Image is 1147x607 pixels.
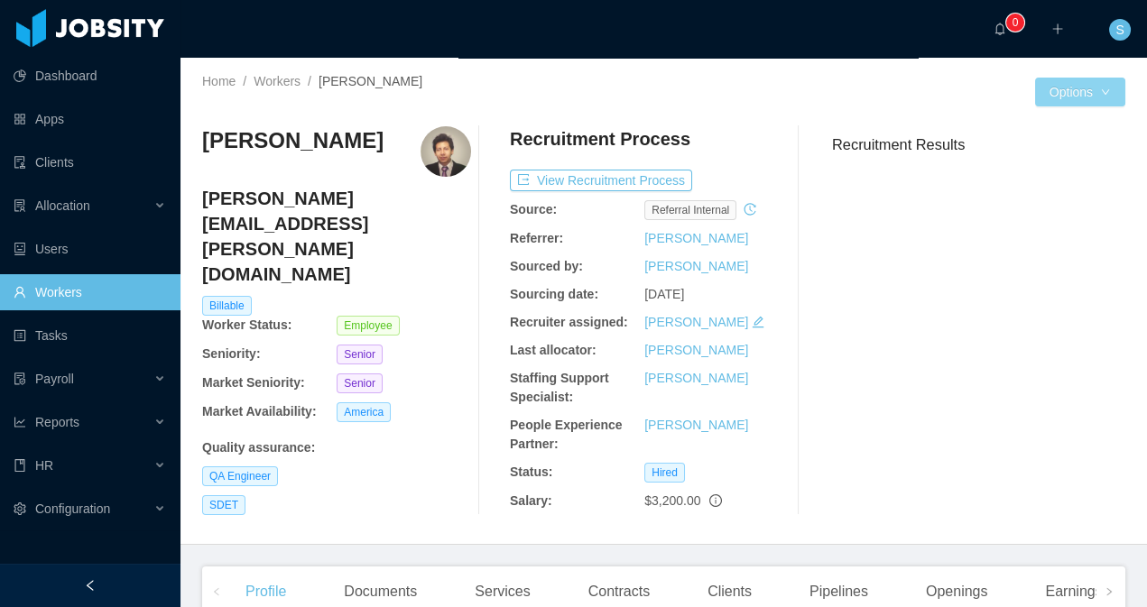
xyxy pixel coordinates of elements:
[202,440,315,455] b: Quality assurance :
[35,501,110,516] span: Configuration
[308,74,311,88] span: /
[14,101,166,137] a: icon: appstoreApps
[202,466,278,486] span: QA Engineer
[644,343,748,357] a: [PERSON_NAME]
[202,346,261,361] b: Seniority:
[644,231,748,245] a: [PERSON_NAME]
[510,418,623,451] b: People Experience Partner:
[1006,14,1024,32] sup: 0
[1115,19,1124,41] span: S
[510,493,552,508] b: Salary:
[14,317,166,354] a: icon: profileTasks
[35,415,79,429] span: Reports
[644,315,748,329] a: [PERSON_NAME]
[14,459,26,472] i: icon: book
[337,373,383,393] span: Senior
[202,404,317,418] b: Market Availability:
[35,458,53,473] span: HR
[644,200,736,220] span: Referral internal
[832,133,1125,156] h3: Recruitment Results
[14,231,166,267] a: icon: robotUsers
[212,587,221,596] i: icon: left
[14,144,166,180] a: icon: auditClients
[1035,78,1125,106] button: Optionsicon: down
[202,296,252,316] span: Billable
[35,198,90,213] span: Allocation
[319,74,422,88] span: [PERSON_NAME]
[510,315,628,329] b: Recruiter assigned:
[1051,23,1064,35] i: icon: plus
[644,493,700,508] span: $3,200.00
[644,259,748,273] a: [PERSON_NAME]
[337,316,399,336] span: Employee
[644,371,748,385] a: [PERSON_NAME]
[510,464,552,479] b: Status:
[644,418,748,432] a: [PERSON_NAME]
[202,375,305,390] b: Market Seniority:
[202,74,236,88] a: Home
[337,345,383,364] span: Senior
[510,231,563,245] b: Referrer:
[510,371,609,404] b: Staffing Support Specialist:
[14,58,166,94] a: icon: pie-chartDashboard
[752,316,764,328] i: icon: edit
[35,372,74,386] span: Payroll
[14,199,26,212] i: icon: solution
[202,317,291,332] b: Worker Status:
[510,170,692,191] button: icon: exportView Recruitment Process
[510,259,583,273] b: Sourced by:
[510,343,597,357] b: Last allocator:
[202,126,384,155] h3: [PERSON_NAME]
[644,463,685,483] span: Hired
[644,287,684,301] span: [DATE]
[510,287,598,301] b: Sourcing date:
[510,173,692,188] a: icon: exportView Recruitment Process
[254,74,301,88] a: Workers
[14,274,166,310] a: icon: userWorkers
[994,23,1006,35] i: icon: bell
[510,202,557,216] b: Source:
[337,402,391,422] span: America
[1105,587,1114,596] i: icon: right
[14,416,26,428] i: icon: line-chart
[421,126,471,177] img: 692c483f-8f28-4ad8-9e89-42aaf1d2eb7c_689a2ecc824cc-400w.png
[243,74,246,88] span: /
[14,502,26,515] i: icon: setting
[14,372,26,385] i: icon: file-protect
[202,495,245,515] span: SDET
[202,186,471,287] h4: [PERSON_NAME][EMAIL_ADDRESS][PERSON_NAME][DOMAIN_NAME]
[709,494,722,507] span: info-circle
[744,203,756,216] i: icon: history
[510,126,690,152] h4: Recruitment Process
